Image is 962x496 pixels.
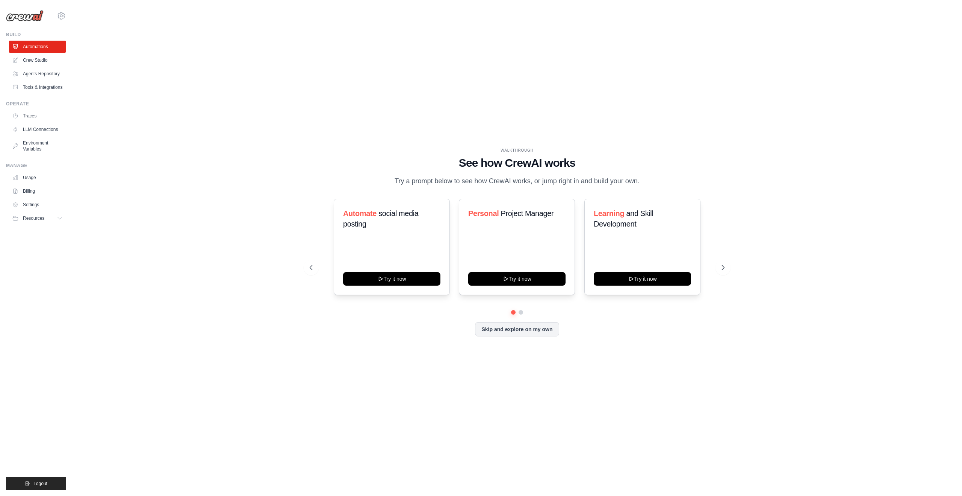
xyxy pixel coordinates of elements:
div: Build [6,32,66,38]
a: Crew Studio [9,54,66,66]
button: Skip and explore on my own [475,322,559,336]
button: Try it now [343,272,440,286]
a: Usage [9,172,66,184]
a: LLM Connections [9,123,66,135]
span: Learning [594,209,624,218]
div: WALKTHROUGH [310,148,725,153]
p: Try a prompt below to see how CrewAI works, or jump right in and build your own. [391,176,643,187]
a: Environment Variables [9,137,66,155]
a: Traces [9,110,66,122]
span: Project Manager [501,209,554,218]
span: Personal [468,209,499,218]
button: Resources [9,212,66,224]
span: Logout [33,481,47,487]
a: Tools & Integrations [9,81,66,93]
span: Automate [343,209,377,218]
span: and Skill Development [594,209,653,228]
span: Resources [23,215,44,221]
div: Manage [6,163,66,169]
button: Try it now [468,272,566,286]
a: Automations [9,41,66,53]
span: social media posting [343,209,419,228]
button: Try it now [594,272,691,286]
button: Logout [6,477,66,490]
div: Operate [6,101,66,107]
img: Logo [6,10,44,21]
a: Agents Repository [9,68,66,80]
a: Billing [9,185,66,197]
h1: See how CrewAI works [310,156,725,170]
a: Settings [9,199,66,211]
